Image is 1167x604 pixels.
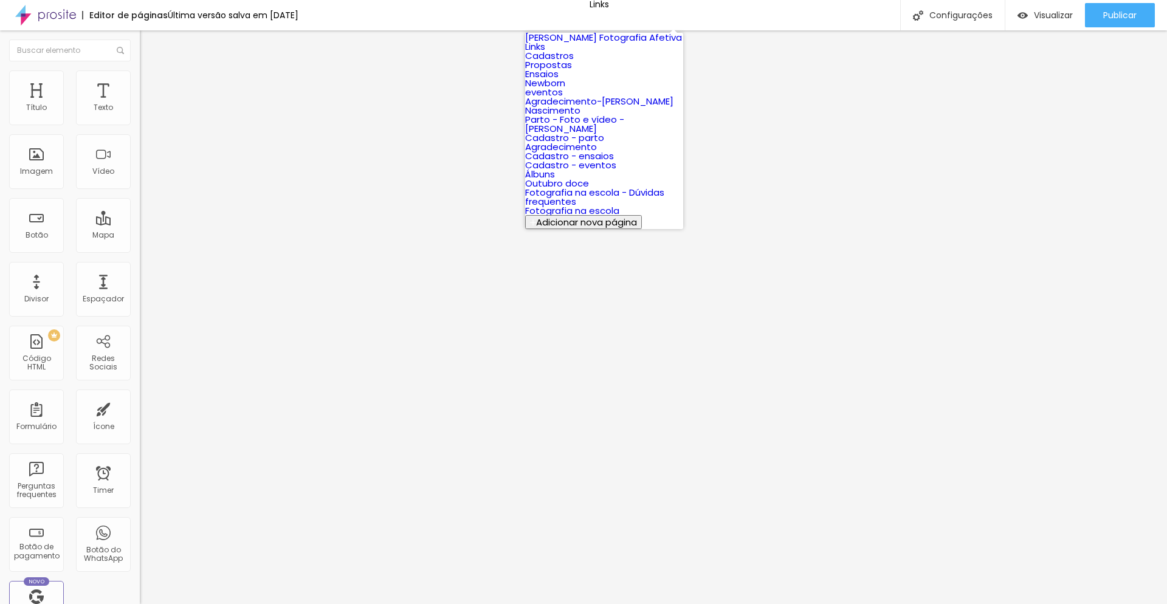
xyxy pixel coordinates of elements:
a: Newborn [525,77,565,89]
button: Visualizar [1005,3,1085,27]
div: Título [26,103,47,112]
a: Ensaios [525,67,559,80]
div: Perguntas frequentes [12,482,60,499]
a: Cadastro - parto [525,131,604,144]
div: Timer [93,486,114,495]
span: Visualizar [1034,10,1073,20]
button: Publicar [1085,3,1155,27]
a: Propostas [525,58,572,71]
div: Mapa [92,231,114,239]
div: Espaçador [83,295,124,303]
div: Botão de pagamento [12,543,60,560]
a: Fotografia na escola [525,204,619,217]
div: Novo [24,577,50,586]
a: Álbuns [525,168,555,180]
div: Editor de páginas [82,11,168,19]
div: Botão [26,231,48,239]
input: Buscar elemento [9,39,131,61]
div: Texto [94,103,113,112]
div: Imagem [20,167,53,176]
iframe: Editor [140,30,1167,604]
img: Icone [913,10,923,21]
a: Cadastro - ensaios [525,149,614,162]
a: Fotografia na escola - Dúvidas frequentes [525,186,664,208]
a: Links [525,40,545,53]
div: Formulário [16,422,57,431]
a: Agradecimento [525,140,597,153]
span: Adicionar nova página [536,216,637,228]
div: Redes Sociais [79,354,127,372]
a: Cadastros [525,49,574,62]
div: Botão do WhatsApp [79,546,127,563]
a: [PERSON_NAME] Fotografia Afetiva [525,31,682,44]
a: Nascimento [525,104,580,117]
a: Agradecimento-[PERSON_NAME] [525,95,673,108]
div: Ícone [93,422,114,431]
div: Vídeo [92,167,114,176]
img: view-1.svg [1017,10,1028,21]
a: eventos [525,86,563,98]
button: Adicionar nova página [525,215,642,229]
a: Outubro doce [525,177,589,190]
img: Icone [117,47,124,54]
div: Última versão salva em [DATE] [168,11,298,19]
span: Publicar [1103,10,1137,20]
div: Código HTML [12,354,60,372]
a: Cadastro - eventos [525,159,616,171]
div: Divisor [24,295,49,303]
a: Parto - Foto e vídeo - [PERSON_NAME] [525,113,624,135]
